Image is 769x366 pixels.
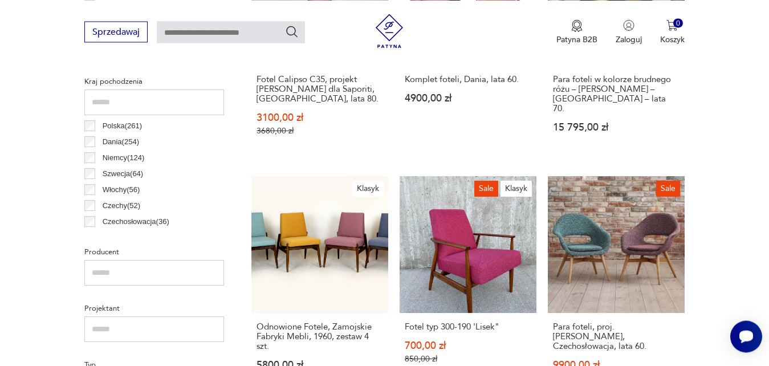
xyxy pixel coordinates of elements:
[84,21,148,42] button: Sprzedawaj
[556,19,597,44] button: Patyna B2B
[257,75,383,104] h3: Fotel Calipso C35, projekt [PERSON_NAME] dla Saporiti, [GEOGRAPHIC_DATA], lata 80.
[84,246,224,258] p: Producent
[84,75,224,88] p: Kraj pochodzenia
[257,126,383,136] p: 3680,00 zł
[257,322,383,351] h3: Odnowione Fotele, Zamojskie Fabryki Mebli, 1960, zestaw 4 szt.
[666,19,678,31] img: Ikona koszyka
[405,341,531,351] p: 700,00 zł
[405,354,531,364] p: 850,00 zł
[103,231,147,244] p: Norwegia ( 24 )
[285,25,299,38] button: Szukaj
[372,14,406,48] img: Patyna - sklep z meblami i dekoracjami vintage
[103,152,145,164] p: Niemcy ( 124 )
[556,34,597,44] p: Patyna B2B
[405,322,531,332] h3: Fotel typ 300-190 'Lisek"
[103,120,142,132] p: Polska ( 261 )
[660,19,685,44] button: 0Koszyk
[553,123,680,132] p: 15 795,00 zł
[405,93,531,103] p: 4900,00 zł
[405,75,531,84] h3: Komplet foteli, Dania, lata 60.
[556,19,597,44] a: Ikona medaluPatyna B2B
[103,136,139,148] p: Dania ( 254 )
[84,29,148,36] a: Sprzedawaj
[623,19,634,31] img: Ikonka użytkownika
[673,18,683,28] div: 0
[257,113,383,123] p: 3100,00 zł
[660,34,685,44] p: Koszyk
[84,302,224,315] p: Projektant
[616,34,642,44] p: Zaloguj
[616,19,642,44] button: Zaloguj
[553,322,680,351] h3: Para foteli, proj. [PERSON_NAME], Czechosłowacja, lata 60.
[571,19,583,32] img: Ikona medalu
[103,215,169,228] p: Czechosłowacja ( 36 )
[103,168,144,180] p: Szwecja ( 64 )
[730,320,762,352] iframe: Smartsupp widget button
[103,184,140,196] p: Włochy ( 56 )
[553,75,680,113] h3: Para foteli w kolorze brudnego różu – [PERSON_NAME] – [GEOGRAPHIC_DATA] – lata 70.
[103,200,141,212] p: Czechy ( 52 )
